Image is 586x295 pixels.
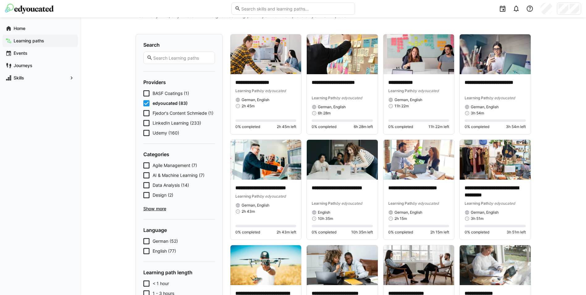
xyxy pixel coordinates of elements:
img: image [383,245,454,285]
span: < 1 hour [153,280,169,287]
span: 0% completed [388,124,413,129]
span: by edyoucated [489,201,515,206]
span: 2h 45m [242,104,255,109]
span: Learning Path [312,201,336,206]
span: English (77) [153,248,176,254]
input: Search Learning paths [153,55,211,61]
img: image [460,34,531,74]
span: by edyoucated [413,88,439,93]
span: 2h 43m left [276,230,296,235]
span: 2h 15m [394,216,407,221]
span: German, English [394,210,422,215]
span: German, English [242,203,269,208]
span: Learning Path [465,96,489,100]
input: Search skills and learning paths… [241,6,351,11]
span: by edyoucated [413,201,439,206]
img: image [230,245,301,285]
span: 0% completed [388,230,413,235]
span: by edyoucated [336,96,362,100]
span: 11h 22m left [428,124,449,129]
img: image [383,34,454,74]
span: 0% completed [235,124,260,129]
img: image [307,140,378,180]
span: Learning Path [388,201,413,206]
span: 3h 54m [471,111,484,116]
span: German, English [242,97,269,102]
span: by edyoucated [336,201,362,206]
span: by edyoucated [260,194,286,199]
span: AI & Machine Learning (7) [153,172,204,178]
span: 0% completed [312,124,336,129]
span: Fjedor's Content Schmiede (1) [153,110,213,116]
span: 6h 28m left [354,124,373,129]
span: Show more [143,206,215,212]
span: 0% completed [465,230,489,235]
img: image [230,34,301,74]
span: BASF Coatings (1) [153,90,189,96]
span: German, English [318,105,346,109]
span: German, English [471,210,499,215]
span: 11h 22m [394,104,409,109]
span: Learning Path [235,194,260,199]
img: image [383,140,454,180]
span: 0% completed [312,230,336,235]
span: 3h 51m [471,216,483,221]
h4: Learning path length [143,269,215,276]
span: 0% completed [465,124,489,129]
span: Udemy (160) [153,130,179,136]
span: Learning Path [465,201,489,206]
span: German, English [394,97,422,102]
img: image [230,140,301,180]
span: 10h 35m [318,216,333,221]
span: Data Analysis (14) [153,182,189,188]
span: LinkedIn Learning (233) [153,120,201,126]
span: Learning Path [235,88,260,93]
span: Learning Path [312,96,336,100]
span: 0% completed [235,230,260,235]
span: edyoucated (83) [153,100,188,106]
span: 10h 35m left [351,230,373,235]
span: Learning Path [388,88,413,93]
span: 3h 54m left [506,124,526,129]
span: Design (2) [153,192,173,198]
span: by edyoucated [260,88,286,93]
span: 2h 15m left [430,230,449,235]
span: 2h 43m [242,209,255,214]
span: 3h 51m left [507,230,526,235]
h4: Search [143,42,215,48]
h4: Categories [143,151,215,157]
span: 2h 45m left [277,124,296,129]
span: Agile Management (7) [153,162,197,169]
img: image [460,245,531,285]
span: by edyoucated [489,96,515,100]
span: English [318,210,330,215]
span: German, English [471,105,499,109]
span: 6h 28m [318,111,331,116]
h4: Language [143,227,215,233]
span: German (52) [153,238,178,244]
h4: Providers [143,79,215,85]
img: image [307,245,378,285]
img: image [460,140,531,180]
img: image [307,34,378,74]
